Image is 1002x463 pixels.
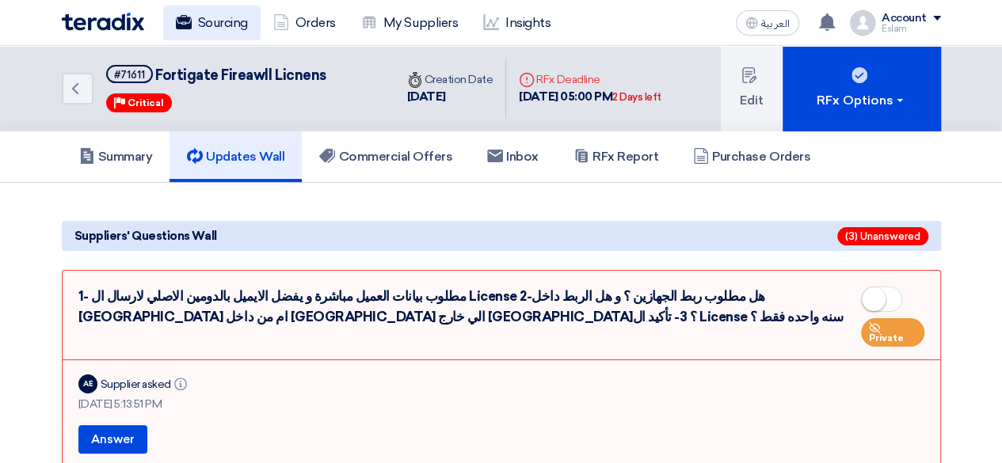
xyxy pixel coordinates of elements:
[78,425,147,454] button: Answer
[519,71,661,88] div: RFx Deadline
[573,149,658,165] h5: RFx Report
[761,18,790,29] span: العربية
[155,66,326,84] span: Fortigate Fireawll Licnens
[470,131,556,182] a: Inbox
[519,88,661,106] div: [DATE] 05:00 PM
[261,6,349,40] a: Orders
[882,12,927,25] div: Account
[783,46,941,131] button: RFx Options
[79,149,153,165] h5: Summary
[170,131,302,182] a: Updates Wall
[302,131,470,182] a: Commercial Offers
[837,227,928,245] span: (3) Unanswered
[407,71,493,88] div: Creation Date
[74,227,217,245] span: Suppliers' Questions Wall
[407,88,493,106] div: [DATE]
[101,376,190,393] div: Supplier asked
[612,89,661,105] div: 2 Days left
[106,65,326,85] h5: Fortigate Fireawll Licnens
[78,287,924,347] div: 1- مطلوب بيانات العميل مباشرة و يفضل الايميل بالدومين الاصلي لارسال ال License 2-هل مطلوب ربط الج...
[693,149,810,165] h5: Purchase Orders
[78,396,924,412] div: [DATE] 5:13:51 PM
[487,149,539,165] h5: Inbox
[163,6,261,40] a: Sourcing
[471,6,563,40] a: Insights
[676,131,828,182] a: Purchase Orders
[736,10,799,36] button: العربية
[850,10,875,36] img: profile_test.png
[817,91,906,110] div: RFx Options
[721,46,783,131] button: Edit
[128,97,164,108] span: Critical
[187,149,284,165] h5: Updates Wall
[62,13,144,31] img: Teradix logo
[349,6,471,40] a: My Suppliers
[78,374,97,393] div: AE
[882,25,941,33] div: Eslam
[62,131,170,182] a: Summary
[869,332,904,343] span: Private
[319,149,452,165] h5: Commercial Offers
[556,131,676,182] a: RFx Report
[114,70,145,80] div: #71611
